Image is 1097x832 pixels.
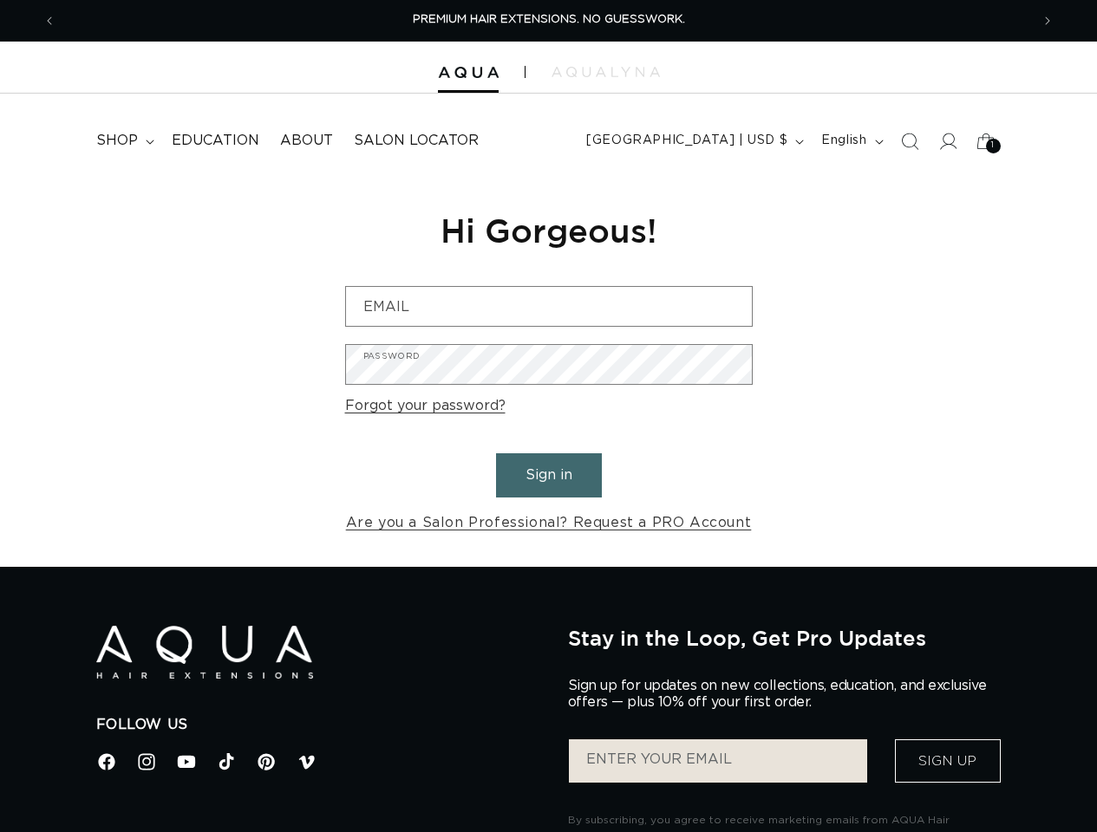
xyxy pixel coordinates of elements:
span: Salon Locator [354,132,479,150]
span: About [280,132,333,150]
summary: Search [891,122,929,160]
span: 1 [991,139,995,153]
h2: Follow Us [96,716,542,734]
a: Are you a Salon Professional? Request a PRO Account [346,510,752,536]
span: English [821,132,866,150]
button: Next announcement [1028,4,1067,37]
button: [GEOGRAPHIC_DATA] | USD $ [576,125,811,158]
input: ENTER YOUR EMAIL [569,739,867,783]
span: [GEOGRAPHIC_DATA] | USD $ [586,132,787,150]
a: Forgot your password? [345,393,506,419]
input: Email [346,287,752,326]
a: Education [161,121,270,160]
button: English [811,125,890,158]
h1: Hi Gorgeous! [345,209,753,251]
img: Aqua Hair Extensions [96,626,313,679]
summary: shop [86,121,161,160]
button: Sign Up [895,739,1001,783]
h2: Stay in the Loop, Get Pro Updates [568,626,1002,650]
button: Sign in [496,453,602,497]
span: PREMIUM HAIR EXTENSIONS. NO GUESSWORK. [413,14,685,25]
a: About [270,121,343,160]
p: Sign up for updates on new collections, education, and exclusive offers — plus 10% off your first... [568,678,1002,711]
span: Education [172,132,259,150]
button: Previous announcement [30,4,69,37]
iframe: Chat Widget [1010,749,1097,832]
img: Aqua Hair Extensions [438,67,499,79]
img: aqualyna.com [552,67,660,77]
a: Salon Locator [343,121,489,160]
span: shop [96,132,138,150]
